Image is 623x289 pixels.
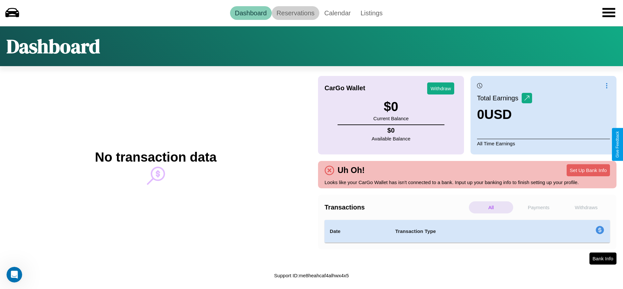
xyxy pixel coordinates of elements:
p: Payments [516,201,561,213]
h4: Transactions [325,204,467,211]
h4: Transaction Type [395,227,543,235]
table: simple table [325,220,610,243]
h4: CarGo Wallet [325,84,365,92]
div: Give Feedback [615,131,620,158]
button: Withdraw [427,82,454,94]
a: Reservations [272,6,320,20]
p: Total Earnings [477,92,522,104]
h4: Date [330,227,385,235]
button: Bank Info [589,253,616,265]
h3: $ 0 [373,99,409,114]
p: Current Balance [373,114,409,123]
h1: Dashboard [7,33,100,60]
p: All Time Earnings [477,139,610,148]
button: Set Up Bank Info [567,164,610,176]
h3: 0 USD [477,107,532,122]
p: Looks like your CarGo Wallet has isn't connected to a bank. Input up your banking info to finish ... [325,178,610,187]
p: All [469,201,513,213]
a: Listings [355,6,387,20]
h4: Uh Oh! [334,166,368,175]
p: Support ID: me8heahcaf4alhwx4x5 [274,271,349,280]
h4: $ 0 [372,127,411,134]
iframe: Intercom live chat [7,267,22,282]
a: Calendar [319,6,355,20]
p: Withdraws [564,201,608,213]
p: Available Balance [372,134,411,143]
h2: No transaction data [95,150,216,165]
a: Dashboard [230,6,272,20]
